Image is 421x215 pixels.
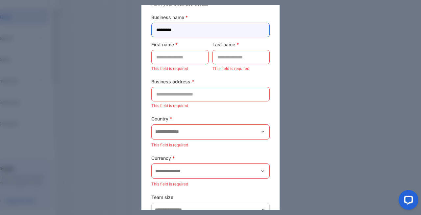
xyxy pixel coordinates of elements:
[212,41,270,48] label: Last name
[151,41,209,48] label: First name
[151,155,270,161] label: Currency
[151,64,209,73] p: This field is required
[151,115,270,122] label: Country
[151,180,270,188] p: This field is required
[393,187,421,215] iframe: LiveChat chat widget
[151,194,270,201] label: Team size
[151,14,270,21] label: Business name
[151,141,270,149] p: This field is required
[151,101,270,110] p: This field is required
[212,64,270,73] p: This field is required
[151,78,270,85] label: Business address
